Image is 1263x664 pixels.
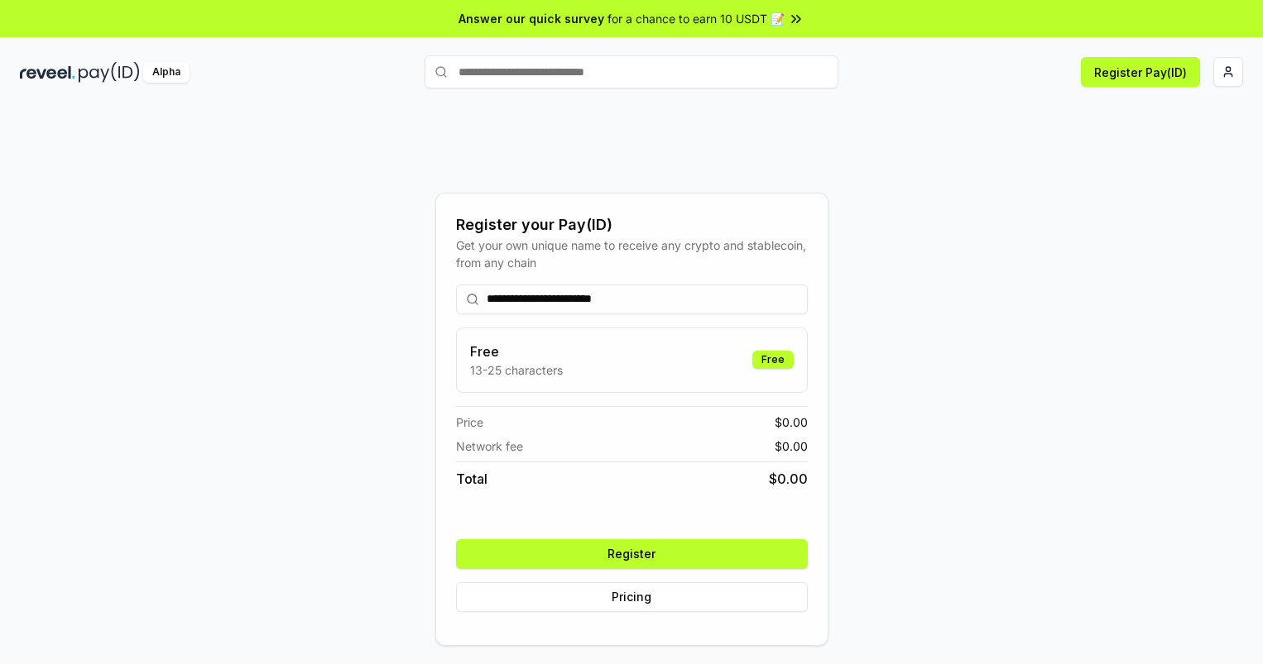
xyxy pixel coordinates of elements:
[470,342,563,361] h3: Free
[20,62,75,83] img: reveel_dark
[607,10,785,27] span: for a chance to earn 10 USDT 📝
[456,539,808,569] button: Register
[775,437,808,455] span: $ 0.00
[459,10,604,27] span: Answer our quick survey
[456,582,808,612] button: Pricing
[456,437,523,455] span: Network fee
[1081,57,1200,87] button: Register Pay(ID)
[79,62,140,83] img: pay_id
[456,413,483,431] span: Price
[752,351,794,369] div: Free
[456,469,487,489] span: Total
[775,413,808,431] span: $ 0.00
[470,361,563,379] p: 13-25 characters
[456,236,808,271] div: Get your own unique name to receive any crypto and stablecoin, from any chain
[143,62,190,83] div: Alpha
[769,469,808,489] span: $ 0.00
[456,213,808,236] div: Register your Pay(ID)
